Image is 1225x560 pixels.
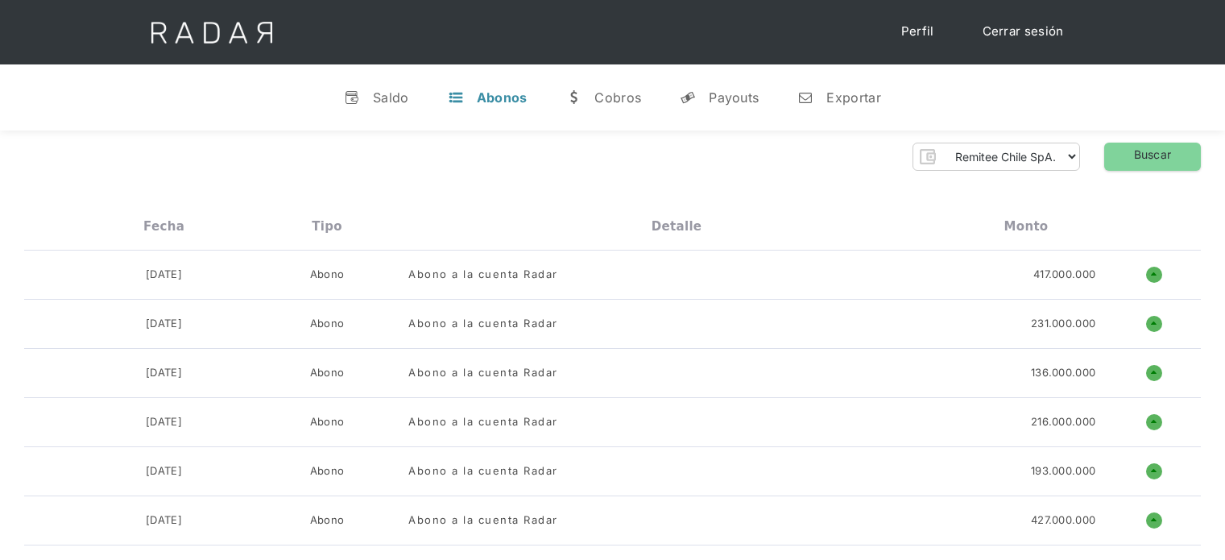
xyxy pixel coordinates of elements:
h1: o [1146,463,1162,479]
h1: o [1146,512,1162,529]
h1: o [1146,414,1162,430]
div: Abono [310,267,345,283]
a: Perfil [885,16,950,48]
div: y [680,89,696,106]
div: [DATE] [146,512,182,529]
h1: o [1146,365,1162,381]
div: Abono a la cuenta Radar [408,512,558,529]
div: Monto [1004,219,1049,234]
div: 427.000.000 [1031,512,1095,529]
div: 136.000.000 [1031,365,1095,381]
div: 231.000.000 [1031,316,1095,332]
div: Abono [310,316,345,332]
div: [DATE] [146,365,182,381]
div: Abono [310,365,345,381]
div: [DATE] [146,267,182,283]
div: [DATE] [146,463,182,479]
div: Payouts [709,89,759,106]
div: Abono a la cuenta Radar [408,463,558,479]
div: Abono a la cuenta Radar [408,267,558,283]
div: Abono a la cuenta Radar [408,316,558,332]
div: Abono [310,463,345,479]
div: 216.000.000 [1031,414,1095,430]
form: Form [913,143,1080,171]
a: Buscar [1104,143,1201,171]
div: [DATE] [146,316,182,332]
div: Fecha [143,219,184,234]
h1: o [1146,316,1162,332]
div: n [797,89,813,106]
h1: o [1146,267,1162,283]
div: t [448,89,464,106]
div: Detalle [652,219,701,234]
div: Abono a la cuenta Radar [408,414,558,430]
div: Abonos [477,89,528,106]
div: Cobros [594,89,641,106]
div: 417.000.000 [1033,267,1095,283]
div: Abono a la cuenta Radar [408,365,558,381]
div: Abono [310,414,345,430]
div: Tipo [312,219,342,234]
div: Exportar [826,89,880,106]
div: w [565,89,581,106]
div: [DATE] [146,414,182,430]
div: v [344,89,360,106]
div: Saldo [373,89,409,106]
div: 193.000.000 [1031,463,1095,479]
a: Cerrar sesión [966,16,1080,48]
div: Abono [310,512,345,529]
